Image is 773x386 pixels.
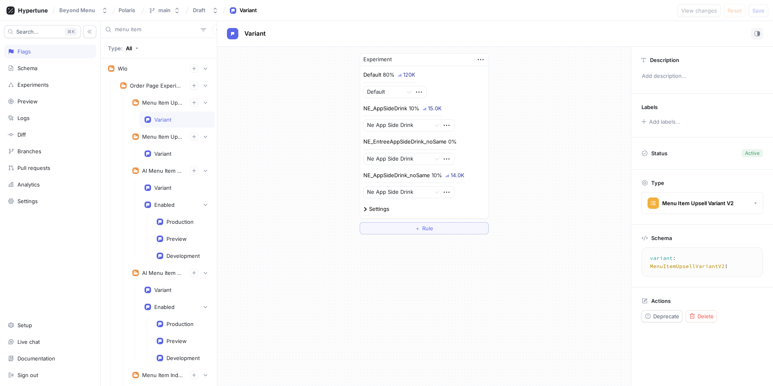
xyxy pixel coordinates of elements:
[142,133,184,140] div: Menu Item Upsell
[639,116,682,127] button: Add labels...
[403,72,415,77] div: 120K
[166,338,187,344] div: Preview
[154,287,171,293] div: Variant
[166,321,194,327] div: Production
[166,253,200,259] div: Development
[56,4,111,17] button: Beyond Menu
[650,57,679,63] p: Description
[166,236,187,242] div: Preview
[745,150,760,157] div: Active
[363,138,447,146] p: NE_EntreeAppSideDrink_noSame
[59,7,95,14] div: Beyond Menu
[17,81,49,88] div: Experiments
[653,314,679,319] span: Deprecate
[363,71,381,79] p: Default
[154,304,175,310] div: Enabled
[17,48,31,55] div: Flags
[240,6,257,15] div: Variant
[451,173,464,178] div: 14.0K
[17,322,32,328] div: Setup
[432,173,442,178] div: 10%
[154,184,171,191] div: Variant
[17,115,30,121] div: Logs
[645,251,759,273] textarea: variant: MenuItemUpsellVariantV2!
[681,8,717,13] span: View changes
[641,104,658,110] p: Labels
[142,372,184,378] div: Menu Item Index Optimization
[752,8,764,13] span: Save
[105,41,141,55] button: Type: All
[65,28,77,36] div: K
[193,7,205,14] div: Draft
[16,29,39,34] span: Search...
[142,99,184,106] div: Menu Item Upsell V2
[244,30,266,37] span: Variant
[383,72,395,77] div: 80%
[651,180,664,186] p: Type
[17,198,38,204] div: Settings
[363,56,392,64] div: Experiment
[142,167,184,174] div: AI Menu Item Description
[728,8,742,13] span: Reset
[158,7,171,14] div: main
[641,192,763,214] button: Menu Item Upsell Variant V2
[651,298,671,304] p: Actions
[17,98,38,105] div: Preview
[360,222,489,234] button: ＋Rule
[363,105,407,113] p: NE_AppSideDrink
[118,65,127,72] div: Wlo
[724,4,745,17] button: Reset
[4,25,81,38] button: Search...K
[415,226,420,231] span: ＋
[142,270,184,276] div: AI Menu Item Recommendation
[428,106,442,111] div: 15.0K
[363,172,430,180] p: NE_AppSideDrink_noSame
[651,148,667,159] p: Status
[422,226,433,231] span: Rule
[678,4,721,17] button: View changes
[686,310,717,322] button: Delete
[749,4,768,17] button: Save
[17,372,38,378] div: Sign out
[166,355,200,361] div: Development
[17,339,40,345] div: Live chat
[119,7,135,13] span: Polaris
[17,165,50,171] div: Pull requests
[409,106,419,111] div: 10%
[4,352,96,365] a: Documentation
[126,45,132,51] div: All
[17,131,26,138] div: Diff
[697,314,714,319] span: Delete
[108,45,123,51] p: Type:
[17,148,41,154] div: Branches
[130,82,184,89] div: Order Page Experiments
[17,355,55,362] div: Documentation
[17,65,37,71] div: Schema
[369,206,389,212] div: Settings
[154,202,175,208] div: Enabled
[17,181,40,188] div: Analytics
[166,219,194,225] div: Production
[154,150,171,157] div: Variant
[115,26,197,34] input: Search...
[638,69,766,83] p: Add description...
[649,119,680,124] div: Add labels...
[145,4,184,17] button: main
[651,235,672,241] p: Schema
[448,139,457,144] div: 0%
[190,4,222,17] button: Draft
[154,116,171,123] div: Variant
[641,310,682,322] button: Deprecate
[662,200,734,207] div: Menu Item Upsell Variant V2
